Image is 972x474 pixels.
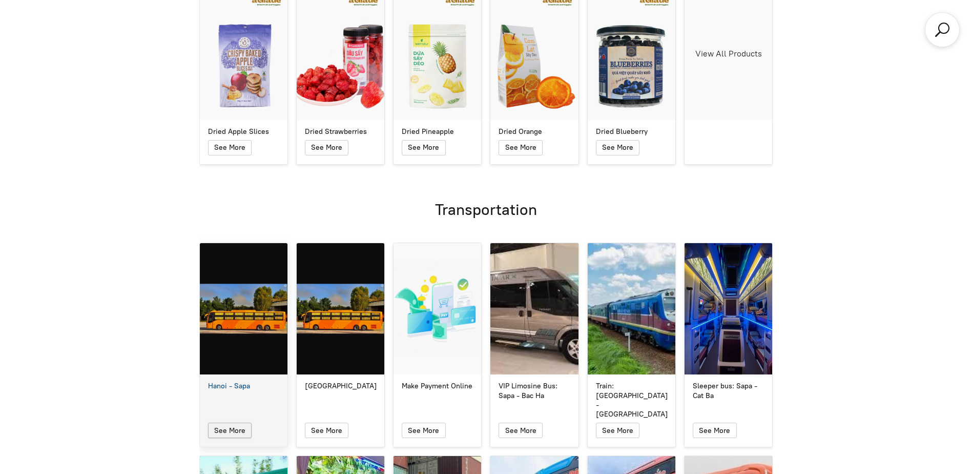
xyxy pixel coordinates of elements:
[499,382,570,400] div: VIP Limosine Bus: Sapa - Bac Ha
[685,382,772,400] a: Sleeper bus: Sapa - Cat Ba
[297,382,384,391] a: [GEOGRAPHIC_DATA]
[394,243,481,375] a: Make Payment Online
[408,426,439,435] span: See More
[394,127,481,136] a: Dried Pineapple
[596,127,667,136] div: Dried Blueberry
[311,426,342,435] span: See More
[305,423,348,438] button: See More
[408,143,439,152] span: See More
[588,243,675,375] a: Train: Hanoi - Lao Cai
[685,49,772,60] div: View All Products
[305,140,348,155] button: See More
[596,140,639,155] button: See More
[693,382,764,400] div: Sleeper bus: Sapa - Cat Ba
[305,127,376,136] div: Dried Strawberries
[297,243,384,375] a: Sapa - Noi Bai airport
[685,243,772,375] a: Sleeper bus: Sapa - Cat Ba
[200,382,287,391] a: Hanoi - Sapa
[402,140,445,155] button: See More
[596,423,639,438] button: See More
[596,382,667,419] div: Train: [GEOGRAPHIC_DATA] - [GEOGRAPHIC_DATA]
[588,382,675,419] a: Train: [GEOGRAPHIC_DATA] - [GEOGRAPHIC_DATA]
[199,200,773,220] h1: Transportation
[499,127,570,136] div: Dried Orange
[402,127,473,136] div: Dried Pineapple
[499,423,542,438] button: See More
[588,127,675,136] a: Dried Blueberry
[602,426,633,435] span: See More
[505,426,536,435] span: See More
[208,382,279,391] div: Hanoi - Sapa
[490,127,578,136] a: Dried Orange
[499,140,542,155] button: See More
[305,382,376,391] div: [GEOGRAPHIC_DATA]
[311,143,342,152] span: See More
[214,143,245,152] span: See More
[602,143,633,152] span: See More
[208,140,252,155] button: See More
[208,423,252,438] button: See More
[693,423,736,438] button: See More
[490,243,578,375] a: VIP Limosine Bus: Sapa - Bac Ha
[208,127,279,136] div: Dried Apple Slices
[402,382,473,391] div: Make Payment Online
[402,423,445,438] button: See More
[394,382,481,391] a: Make Payment Online
[200,127,287,136] a: Dried Apple Slices
[297,127,384,136] a: Dried Strawberries
[490,382,578,400] a: VIP Limosine Bus: Sapa - Bac Ha
[699,426,730,435] span: See More
[505,143,536,152] span: See More
[933,21,952,39] a: Search products
[200,243,287,375] a: Hanoi - Sapa
[214,426,245,435] span: See More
